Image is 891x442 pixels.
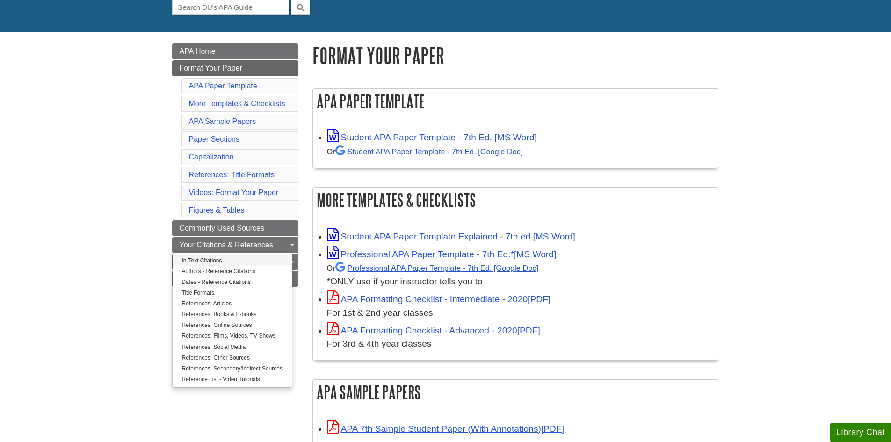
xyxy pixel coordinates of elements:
[327,306,714,320] div: For 1st & 2nd year classes
[173,255,292,266] a: In-Text Citations
[327,294,551,304] a: Link opens in new window
[173,309,292,320] a: References: Books & E-books
[830,423,891,442] button: Library Chat
[173,331,292,341] a: References: Films, Videos, TV Shows
[173,353,292,363] a: References: Other Sources
[189,206,245,214] a: Figures & Tables
[313,89,719,114] h2: APA Paper Template
[180,241,273,249] span: Your Citations & References
[327,261,714,289] div: *ONLY use if your instructor tells you to
[189,117,256,125] a: APA Sample Papers
[189,135,240,143] a: Paper Sections
[172,220,298,236] a: Commonly Used Sources
[173,363,292,374] a: References: Secondary/Indirect Sources
[172,60,298,76] a: Format Your Paper
[189,100,285,108] a: More Templates & Checklists
[327,232,575,241] a: Link opens in new window
[173,298,292,309] a: References: Articles
[327,147,523,156] small: Or
[173,320,292,331] a: References: Online Sources
[180,47,216,55] span: APA Home
[172,237,298,253] a: Your Citations & References
[189,153,234,161] a: Capitalization
[313,188,719,212] h2: More Templates & Checklists
[189,82,257,90] a: APA Paper Template
[327,424,564,434] a: Link opens in new window
[173,266,292,277] a: Authors - Reference Citations
[327,326,540,335] a: Link opens in new window
[327,264,538,272] small: Or
[180,64,242,72] span: Format Your Paper
[189,171,275,179] a: References: Title Formats
[327,132,537,142] a: Link opens in new window
[173,342,292,353] a: References: Social Media
[189,188,279,196] a: Videos: Format Your Paper
[335,264,538,272] a: Professional APA Paper Template - 7th Ed.
[312,43,719,67] h1: Format Your Paper
[327,249,557,259] a: Link opens in new window
[172,43,298,59] a: APA Home
[313,380,719,405] h2: APA Sample Papers
[327,337,714,351] div: For 3rd & 4th year classes
[335,147,523,156] a: Student APA Paper Template - 7th Ed. [Google Doc]
[173,374,292,385] a: Reference List - Video Tutorials
[172,43,298,287] div: Guide Page Menu
[173,288,292,298] a: Title Formats
[180,224,264,232] span: Commonly Used Sources
[173,277,292,288] a: Dates - Reference Citations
